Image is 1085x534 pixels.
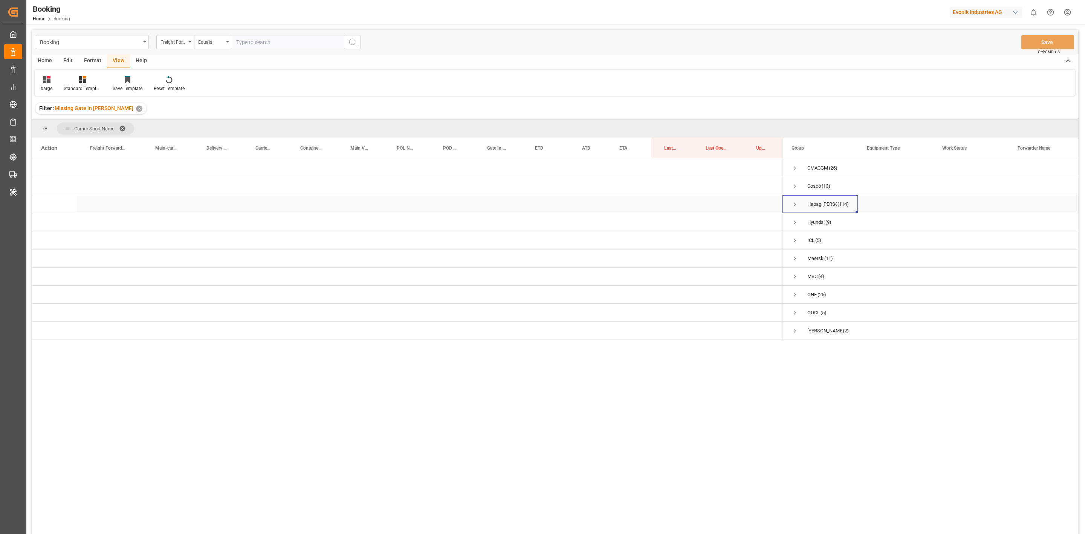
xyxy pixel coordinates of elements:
[155,145,178,151] span: Main-carriage No.
[32,286,782,304] div: Press SPACE to select this row.
[706,145,727,151] span: Last Opened By
[32,55,58,67] div: Home
[154,85,185,92] div: Reset Template
[350,145,368,151] span: Main Vessel and Vessel Imo
[792,145,804,151] span: Group
[255,145,272,151] span: Carrier Booking No.
[32,322,782,340] div: Press SPACE to select this row.
[107,55,130,67] div: View
[41,85,52,92] div: barge
[156,35,194,49] button: open menu
[1021,35,1074,49] button: Save
[206,145,227,151] span: Delivery No.
[867,145,900,151] span: Equipment Type
[942,145,967,151] span: Work Status
[33,3,70,15] div: Booking
[1038,49,1060,55] span: Ctrl/CMD + S
[815,232,821,249] span: (5)
[807,286,817,303] div: ONE
[807,268,818,285] div: MSC
[74,126,115,132] span: Carrier Short Name
[130,55,153,67] div: Help
[807,196,837,213] div: Hapag [PERSON_NAME]
[58,55,78,67] div: Edit
[818,286,826,303] span: (25)
[32,159,782,177] div: Press SPACE to select this row.
[950,5,1025,19] button: Evonik Industries AG
[824,250,833,267] span: (11)
[55,105,133,111] span: Missing Gate in [PERSON_NAME]
[1042,4,1059,21] button: Help Center
[160,37,186,46] div: Freight Forwarder's Reference No.
[818,268,824,285] span: (4)
[807,177,821,195] div: Cosco
[41,145,57,151] div: Action
[90,145,127,151] span: Freight Forwarder's Reference No.
[198,37,224,46] div: Equals
[664,145,677,151] span: Last Opened Date
[33,16,45,21] a: Home
[950,7,1022,18] div: Evonik Industries AG
[345,35,361,49] button: search button
[807,304,820,321] div: OOCL
[40,37,141,46] div: Booking
[582,145,590,151] span: ATD
[136,106,142,112] div: ✕
[822,177,830,195] span: (13)
[39,105,55,111] span: Filter :
[1025,4,1042,21] button: show 0 new notifications
[825,214,831,231] span: (9)
[843,322,849,340] span: (2)
[32,195,782,213] div: Press SPACE to select this row.
[32,231,782,249] div: Press SPACE to select this row.
[113,85,142,92] div: Save Template
[78,55,107,67] div: Format
[32,268,782,286] div: Press SPACE to select this row.
[821,304,827,321] span: (5)
[1018,145,1050,151] span: Forwarder Name
[300,145,322,151] span: Container No.
[487,145,506,151] span: Gate In POL
[756,145,767,151] span: Update Last Opened By
[397,145,414,151] span: POL Name
[807,232,815,249] div: ICL
[32,177,782,195] div: Press SPACE to select this row.
[619,145,627,151] span: ETA
[807,250,824,267] div: Maersk
[807,322,842,340] div: [PERSON_NAME]
[443,145,458,151] span: POD Name
[32,304,782,322] div: Press SPACE to select this row.
[535,145,543,151] span: ETD
[64,85,101,92] div: Standard Templates
[32,249,782,268] div: Press SPACE to select this row.
[807,214,825,231] div: Hyundai
[807,159,828,177] div: CMACGM
[32,213,782,231] div: Press SPACE to select this row.
[36,35,149,49] button: open menu
[837,196,849,213] span: (114)
[194,35,232,49] button: open menu
[232,35,345,49] input: Type to search
[829,159,837,177] span: (25)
